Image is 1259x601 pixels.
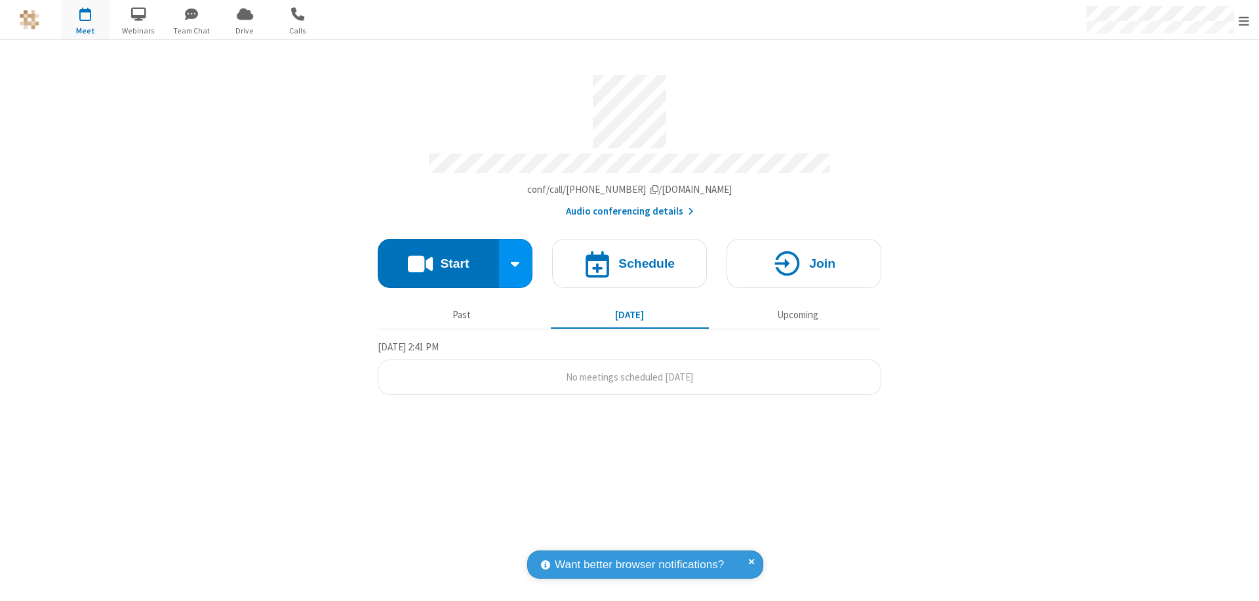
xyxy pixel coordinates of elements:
[727,239,881,288] button: Join
[20,10,39,30] img: QA Selenium DO NOT DELETE OR CHANGE
[114,25,163,37] span: Webinars
[378,339,881,396] section: Today's Meetings
[555,556,724,573] span: Want better browser notifications?
[378,65,881,219] section: Account details
[61,25,110,37] span: Meet
[383,302,541,327] button: Past
[527,183,732,196] span: Copy my meeting room link
[551,302,709,327] button: [DATE]
[566,204,694,219] button: Audio conferencing details
[167,25,216,37] span: Team Chat
[1226,567,1249,592] iframe: Chat
[618,257,675,270] h4: Schedule
[719,302,877,327] button: Upcoming
[220,25,270,37] span: Drive
[273,25,323,37] span: Calls
[552,239,707,288] button: Schedule
[499,239,533,288] div: Start conference options
[566,371,693,383] span: No meetings scheduled [DATE]
[378,239,499,288] button: Start
[440,257,469,270] h4: Start
[527,182,732,197] button: Copy my meeting room linkCopy my meeting room link
[809,257,835,270] h4: Join
[378,341,439,353] span: [DATE] 2:41 PM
